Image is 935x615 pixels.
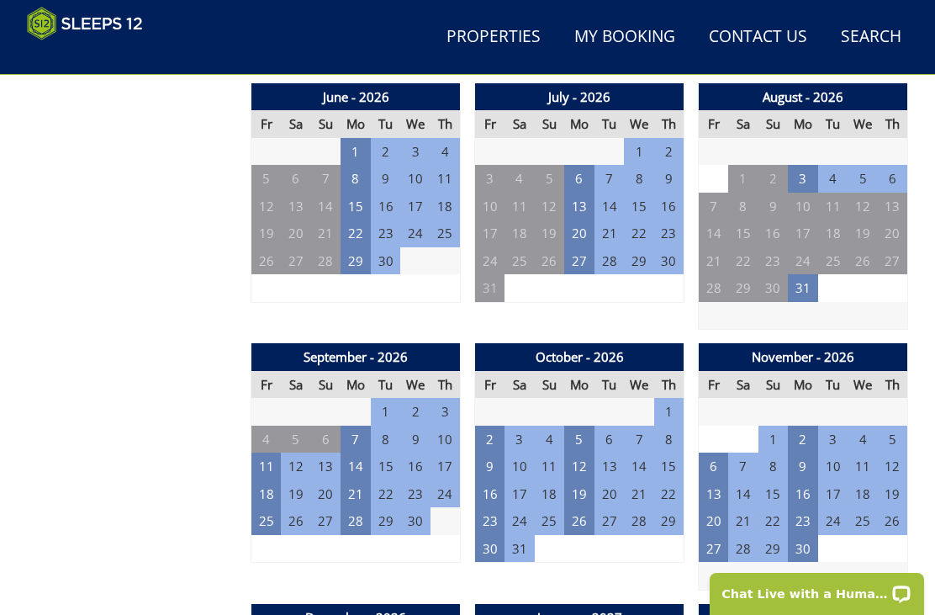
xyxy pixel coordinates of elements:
td: 20 [281,220,311,247]
td: 22 [654,480,684,508]
th: Mo [341,371,371,399]
td: 8 [758,453,789,480]
td: 12 [251,193,282,220]
th: Su [758,110,789,138]
td: 3 [788,165,818,193]
td: 5 [251,165,282,193]
td: 22 [624,220,654,247]
td: 26 [564,507,594,535]
td: 19 [535,220,565,247]
td: 10 [818,453,848,480]
td: 12 [564,453,594,480]
td: 18 [535,480,565,508]
td: 5 [535,165,565,193]
td: 8 [728,193,758,220]
th: October - 2026 [475,343,684,371]
td: 17 [788,220,818,247]
th: Mo [564,110,594,138]
a: My Booking [568,19,682,56]
td: 6 [281,165,311,193]
td: 7 [699,193,729,220]
td: 9 [788,453,818,480]
td: 4 [504,165,535,193]
td: 22 [341,220,371,247]
th: Th [654,110,684,138]
td: 26 [535,247,565,275]
td: 30 [758,274,789,302]
th: We [624,110,654,138]
th: June - 2026 [251,83,461,111]
td: 5 [878,426,908,453]
td: 15 [654,453,684,480]
td: 5 [564,426,594,453]
td: 21 [728,507,758,535]
td: 3 [431,398,461,426]
td: 25 [504,247,535,275]
td: 17 [818,480,848,508]
td: 13 [594,453,625,480]
a: Properties [440,19,547,56]
td: 19 [251,220,282,247]
td: 10 [400,165,431,193]
td: 27 [281,247,311,275]
td: 7 [341,426,371,453]
th: We [400,110,431,138]
td: 20 [594,480,625,508]
td: 8 [654,426,684,453]
td: 6 [878,165,908,193]
td: 6 [594,426,625,453]
th: We [400,371,431,399]
td: 14 [699,220,729,247]
td: 29 [371,507,401,535]
td: 13 [699,480,729,508]
td: 13 [281,193,311,220]
td: 29 [728,274,758,302]
td: 28 [728,535,758,563]
a: Search [834,19,908,56]
td: 2 [400,398,431,426]
td: 2 [788,426,818,453]
th: Tu [371,110,401,138]
td: 3 [818,426,848,453]
td: 20 [878,220,908,247]
td: 30 [475,535,505,563]
td: 11 [848,453,878,480]
td: 26 [281,507,311,535]
td: 15 [624,193,654,220]
img: Sleeps 12 [27,7,143,40]
td: 21 [594,220,625,247]
td: 26 [848,247,878,275]
td: 4 [251,426,282,453]
th: Fr [251,110,282,138]
th: We [848,110,878,138]
td: 7 [728,453,758,480]
td: 7 [624,426,654,453]
td: 17 [400,193,431,220]
td: 11 [535,453,565,480]
td: 29 [654,507,684,535]
td: 29 [624,247,654,275]
td: 15 [758,480,789,508]
th: Fr [475,110,505,138]
td: 24 [818,507,848,535]
td: 29 [758,535,789,563]
th: Fr [699,371,729,399]
th: Th [431,110,461,138]
th: Sa [504,110,535,138]
th: Tu [371,371,401,399]
td: 1 [654,398,684,426]
td: 13 [564,193,594,220]
td: 24 [431,480,461,508]
td: 11 [818,193,848,220]
td: 10 [504,453,535,480]
td: 24 [400,220,431,247]
td: 14 [728,480,758,508]
td: 16 [475,480,505,508]
td: 27 [878,247,908,275]
td: 28 [699,274,729,302]
td: 16 [400,453,431,480]
td: 21 [699,247,729,275]
td: 14 [311,193,341,220]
